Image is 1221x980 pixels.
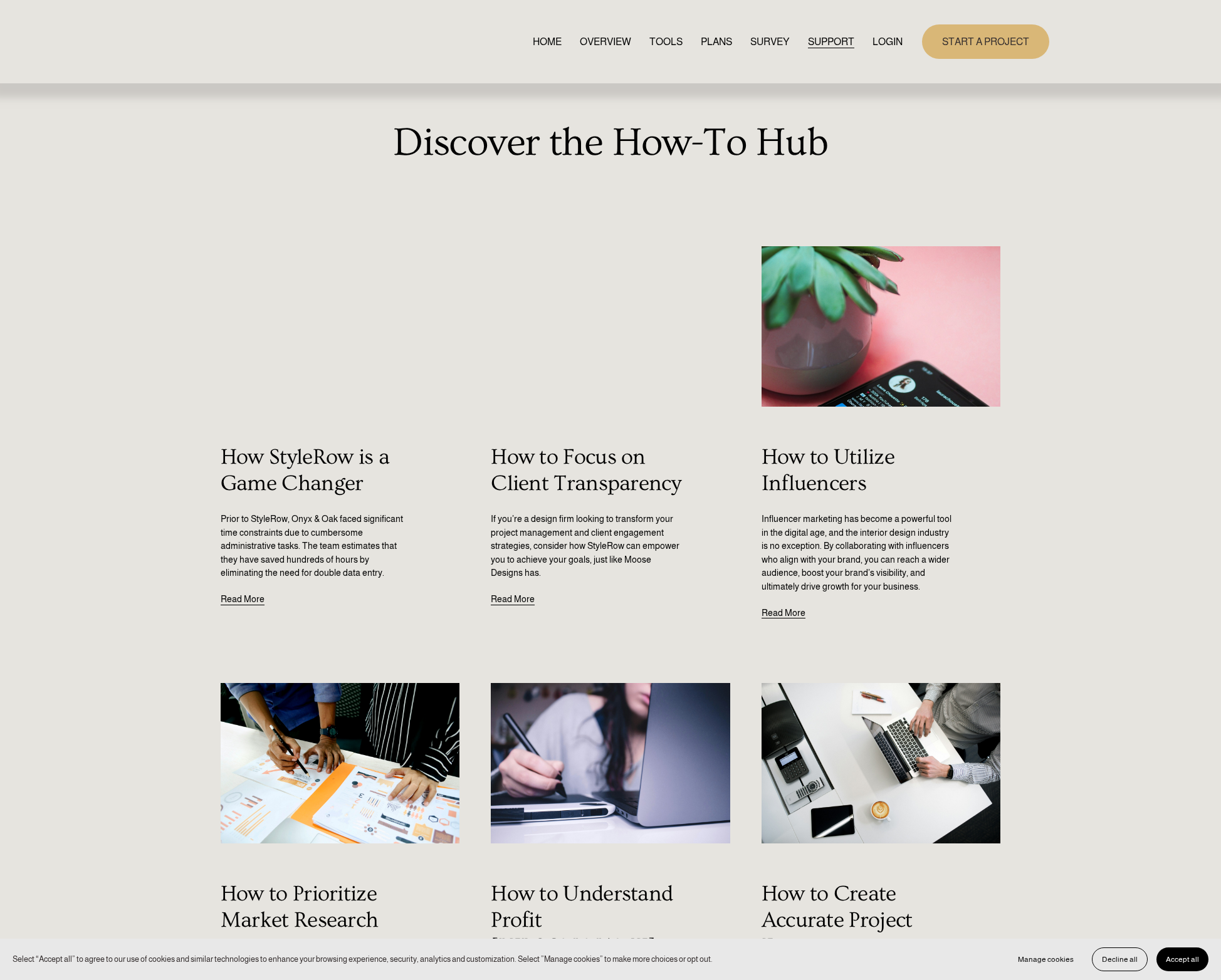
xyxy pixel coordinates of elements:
[533,33,562,50] a: HOME
[750,33,789,50] a: SURVEY
[491,882,673,959] a: How to Understand Profit [PERSON_NAME]
[490,682,731,844] img: How to Understand Profit Margins
[13,953,713,965] p: Select “Accept all” to agree to our use of cookies and similar technologies to enhance your brows...
[221,580,265,607] a: Read More
[172,29,369,55] img: StyleRow
[172,122,1049,165] h1: Discover the How-To Hub
[1102,955,1138,964] span: Decline all
[649,33,683,50] a: TOOLS
[219,246,461,407] img: How StyleRow is a Game Changer
[760,682,1002,844] img: How to Create Accurate Project Estimates
[491,445,681,496] a: How to Focus on Client Transparency
[491,513,682,580] p: If you’re a design firm looking to transform your project management and client engagement strate...
[491,580,535,607] a: Read More
[1092,947,1148,971] button: Decline all
[580,33,631,50] a: OVERVIEW
[490,246,731,407] img: How to Focus on Client Transparency
[760,246,1002,407] img: How to Utilize Influencers
[1009,947,1083,971] button: Manage cookies
[221,445,389,496] a: How StyleRow is a Game Changer
[873,33,903,50] a: LOGIN
[221,513,412,580] p: Prior to StyleRow, Onyx & Oak faced significant time constraints due to cumbersome administrative...
[762,513,953,594] p: Influencer marketing has become a powerful tool in the digital age, and the interior design indus...
[808,34,854,50] span: SUPPORT
[701,33,732,50] a: PLANS
[922,24,1049,59] a: START A PROJECT
[221,882,378,932] a: How to Prioritize Market Research
[1156,947,1208,971] button: Accept all
[808,33,854,50] a: folder dropdown
[762,445,894,496] a: How to Utilize Influencers
[1018,955,1074,964] span: Manage cookies
[1166,955,1199,964] span: Accept all
[219,682,461,844] img: How to Prioritize Market Research
[762,594,805,621] a: Read More
[762,882,913,959] a: How to Create Accurate Project Estimates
